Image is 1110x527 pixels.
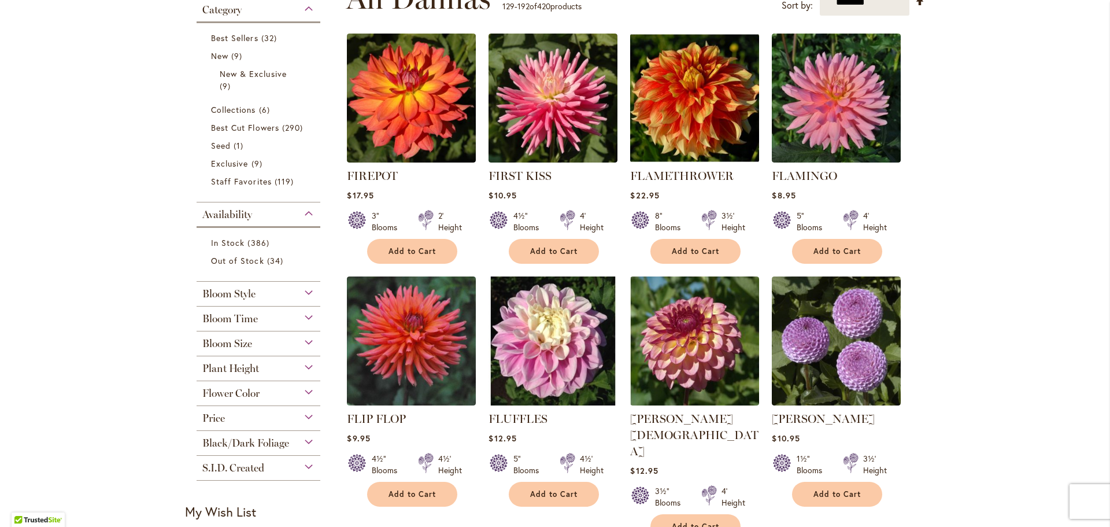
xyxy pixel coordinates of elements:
[630,397,759,408] a: FOXY LADY
[630,169,734,183] a: FLAMETHROWER
[220,80,234,92] span: 9
[211,237,245,248] span: In Stock
[630,465,658,476] span: $12.95
[202,288,256,300] span: Bloom Style
[721,210,745,233] div: 3½' Height
[489,397,617,408] a: FLUFFLES
[502,1,515,12] span: 129
[202,462,264,474] span: S.I.D. Created
[211,255,264,266] span: Out of Stock
[211,104,256,115] span: Collections
[489,433,516,444] span: $12.95
[282,121,306,134] span: 290
[202,412,225,425] span: Price
[813,246,861,256] span: Add to Cart
[388,246,436,256] span: Add to Cart
[489,190,516,201] span: $10.95
[630,412,758,458] a: [PERSON_NAME][DEMOGRAPHIC_DATA]
[234,139,246,152] span: 1
[211,255,309,267] a: Out of Stock 34
[797,210,829,233] div: 5" Blooms
[261,32,280,44] span: 32
[863,210,887,233] div: 4' Height
[772,190,795,201] span: $8.95
[513,210,546,233] div: 4½" Blooms
[813,489,861,499] span: Add to Cart
[863,453,887,476] div: 3½' Height
[655,210,687,233] div: 8" Blooms
[9,486,41,518] iframe: Launch Accessibility Center
[797,453,829,476] div: 1½" Blooms
[489,154,617,165] a: FIRST KISS
[211,175,309,187] a: Staff Favorites
[367,482,457,507] button: Add to Cart
[388,489,436,499] span: Add to Cart
[211,140,231,151] span: Seed
[347,277,476,406] img: FLIP FLOP
[772,433,800,444] span: $10.95
[537,1,550,12] span: 420
[630,34,759,163] img: FLAMETHROWER
[672,246,719,256] span: Add to Cart
[211,50,309,62] a: New
[580,210,604,233] div: 4' Height
[247,237,272,249] span: 386
[489,277,617,406] img: FLUFFLES
[655,485,687,508] div: 3½" Blooms
[347,34,476,163] img: FIREPOT
[211,121,309,134] a: Best Cut Flowers
[489,34,617,163] img: FIRST KISS
[772,397,901,408] a: FRANK HOLMES
[211,237,309,249] a: In Stock 386
[513,453,546,476] div: 5" Blooms
[202,3,242,16] span: Category
[438,210,462,233] div: 2' Height
[267,255,286,267] span: 34
[792,239,882,264] button: Add to Cart
[347,154,476,165] a: FIREPOT
[211,157,309,169] a: Exclusive
[489,169,552,183] a: FIRST KISS
[231,50,245,62] span: 9
[630,190,659,201] span: $22.95
[211,122,279,133] span: Best Cut Flowers
[772,277,901,406] img: FRANK HOLMES
[580,453,604,476] div: 4½' Height
[530,246,578,256] span: Add to Cart
[721,485,745,508] div: 4' Height
[630,154,759,165] a: FLAMETHROWER
[347,169,398,183] a: FIREPOT
[530,489,578,499] span: Add to Cart
[650,239,741,264] button: Add to Cart
[772,34,901,163] img: FLAMINGO
[220,68,287,79] span: New & Exclusive
[185,503,256,520] strong: My Wish List
[275,175,297,187] span: 119
[211,158,248,169] span: Exclusive
[347,433,370,444] span: $9.95
[211,32,258,43] span: Best Sellers
[347,190,373,201] span: $17.95
[367,239,457,264] button: Add to Cart
[202,208,252,221] span: Availability
[772,154,901,165] a: FLAMINGO
[202,312,258,325] span: Bloom Time
[211,176,272,187] span: Staff Favorites
[347,412,406,426] a: FLIP FLOP
[489,412,547,426] a: FLUFFLES
[202,437,289,449] span: Black/Dark Foliage
[792,482,882,507] button: Add to Cart
[772,412,875,426] a: [PERSON_NAME]
[517,1,530,12] span: 192
[211,104,309,116] a: Collections
[259,104,273,116] span: 6
[372,210,404,233] div: 3" Blooms
[630,277,759,406] img: FOXY LADY
[211,32,309,44] a: Best Sellers
[372,453,404,476] div: 4½" Blooms
[202,337,252,350] span: Bloom Size
[347,397,476,408] a: FLIP FLOP
[220,68,300,92] a: New &amp; Exclusive
[438,453,462,476] div: 4½' Height
[202,387,260,400] span: Flower Color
